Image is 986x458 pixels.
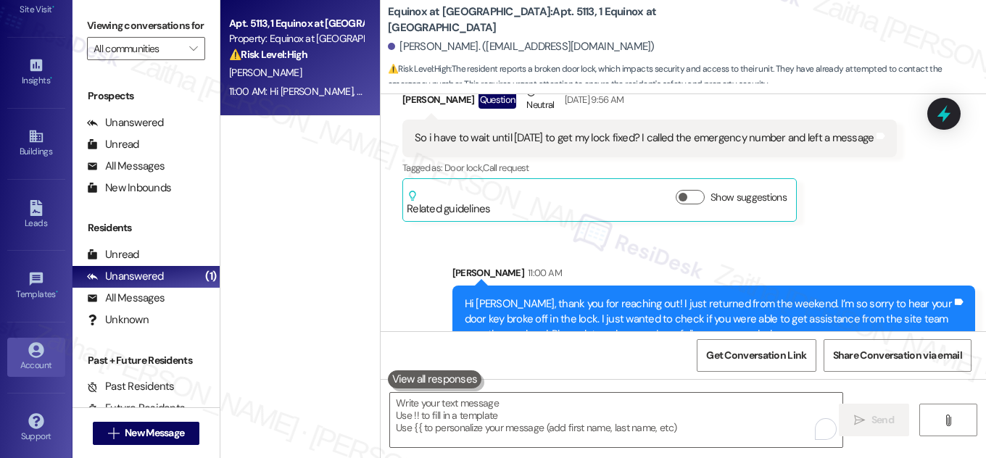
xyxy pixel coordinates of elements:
div: [PERSON_NAME] [452,265,976,286]
div: [DATE] 9:56 AM [561,92,624,107]
div: Neutral [523,85,557,115]
div: [PERSON_NAME] [402,85,897,120]
span: • [50,73,52,83]
div: 11:00 AM [524,265,562,280]
i:  [189,43,197,54]
a: Leads [7,196,65,235]
button: Get Conversation Link [697,339,816,372]
a: Support [7,409,65,448]
div: Unread [87,247,139,262]
div: Unknown [87,312,149,328]
textarea: To enrich screen reader interactions, please activate Accessibility in Grammarly extension settings [390,393,842,447]
div: Unanswered [87,269,164,284]
a: Insights • [7,53,65,92]
div: New Inbounds [87,180,171,196]
span: Share Conversation via email [833,348,962,363]
div: Residents [72,220,220,236]
button: New Message [93,422,200,445]
span: • [56,287,58,297]
a: Account [7,338,65,377]
label: Viewing conversations for [87,14,205,37]
div: Past + Future Residents [72,353,220,368]
label: Show suggestions [710,190,787,205]
span: New Message [125,425,184,441]
div: Hi [PERSON_NAME], thank you for reaching out! I just returned from the weekend. I’m so sorry to h... [465,296,953,343]
span: [PERSON_NAME] [229,66,302,79]
div: Property: Equinox at [GEOGRAPHIC_DATA] [229,31,363,46]
div: Future Residents [87,401,185,416]
div: All Messages [87,291,165,306]
span: : The resident reports a broken door lock, which impacts security and access to their unit. They ... [388,62,986,93]
a: Buildings [7,124,65,163]
div: (1) [202,265,220,288]
span: Send [871,412,894,428]
input: All communities [94,37,182,60]
div: Past Residents [87,379,175,394]
b: Equinox at [GEOGRAPHIC_DATA]: Apt. 5113, 1 Equinox at [GEOGRAPHIC_DATA] [388,4,678,36]
a: Templates • [7,267,65,306]
div: [PERSON_NAME]. ([EMAIL_ADDRESS][DOMAIN_NAME]) [388,39,655,54]
span: Get Conversation Link [706,348,806,363]
span: Door lock , [444,162,484,174]
div: All Messages [87,159,165,174]
div: So i have to wait until [DATE] to get my lock fixed? I called the emergency number and left a mes... [415,130,874,146]
div: Question [478,91,517,109]
i:  [854,415,865,426]
div: Apt. 5113, 1 Equinox at [GEOGRAPHIC_DATA] [229,16,363,31]
button: Share Conversation via email [824,339,971,372]
i:  [942,415,953,426]
span: • [52,2,54,12]
div: Prospects [72,88,220,104]
strong: ⚠️ Risk Level: High [388,63,450,75]
i:  [108,428,119,439]
div: Tagged as: [402,157,897,178]
button: Send [839,404,909,436]
div: Related guidelines [407,190,491,217]
div: Unread [87,137,139,152]
span: Call request [483,162,529,174]
div: Unanswered [87,115,164,130]
strong: ⚠️ Risk Level: High [229,48,307,61]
